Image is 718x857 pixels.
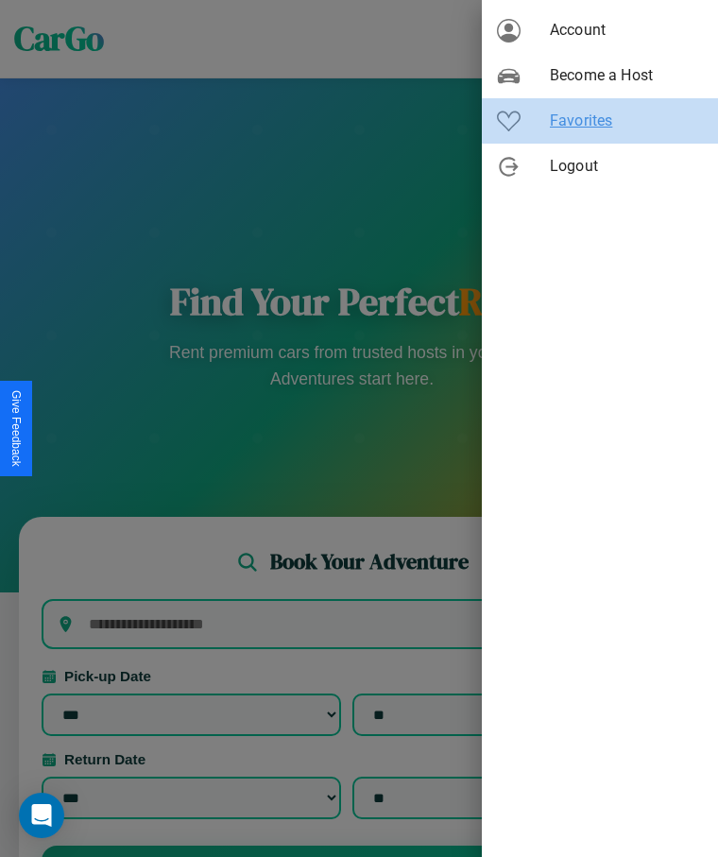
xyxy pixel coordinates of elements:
div: Logout [482,144,718,189]
div: Favorites [482,98,718,144]
div: Give Feedback [9,390,23,467]
div: Become a Host [482,53,718,98]
span: Become a Host [550,64,703,87]
div: Account [482,8,718,53]
span: Favorites [550,110,703,132]
span: Account [550,19,703,42]
span: Logout [550,155,703,178]
div: Open Intercom Messenger [19,793,64,838]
